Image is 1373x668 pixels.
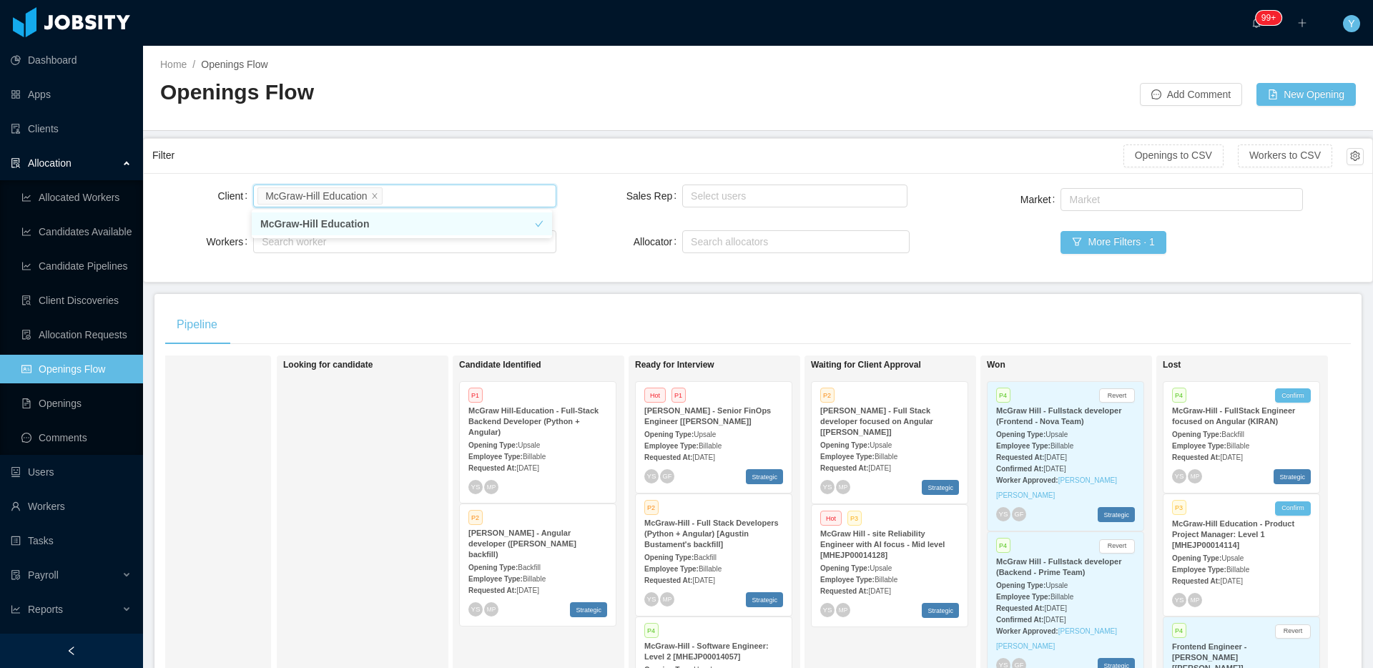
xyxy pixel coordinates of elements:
[644,453,692,461] strong: Requested At:
[1251,18,1261,28] i: icon: bell
[11,158,21,168] i: icon: solution
[468,453,523,461] strong: Employee Type:
[644,576,692,584] strong: Requested At:
[11,604,21,614] i: icon: line-chart
[820,441,870,449] strong: Opening Type:
[160,59,187,70] a: Home
[699,565,722,573] span: Billable
[644,565,699,573] strong: Employee Type:
[875,453,897,461] span: Billable
[21,183,132,212] a: icon: line-chartAllocated Workers
[1172,566,1226,574] strong: Employee Type:
[21,320,132,349] a: icon: file-doneAllocation Requests
[868,464,890,472] span: [DATE]
[996,627,1058,635] strong: Worker Approved:
[11,570,21,580] i: icon: file-protect
[644,642,769,661] strong: McGraw-Hill - Software Engineer: Level 2 [MHEJP00014057]
[192,59,195,70] span: /
[1297,18,1307,28] i: icon: plus
[671,388,686,403] span: P1
[1014,511,1023,518] span: GF
[635,360,835,370] h1: Ready for Interview
[868,587,890,595] span: [DATE]
[870,564,892,572] span: Upsale
[1043,616,1066,624] span: [DATE]
[1172,388,1186,403] span: P4
[996,442,1050,450] strong: Employee Type:
[283,360,483,370] h1: Looking for candidate
[21,355,132,383] a: icon: idcardOpenings Flow
[646,595,656,603] span: YS
[1045,431,1068,438] span: Upsale
[839,483,847,490] span: MP
[1275,624,1311,639] button: Revert
[487,606,496,612] span: MP
[1163,360,1363,370] h1: Lost
[1174,596,1183,604] span: YS
[692,576,714,584] span: [DATE]
[471,605,480,613] span: YS
[516,464,538,472] span: [DATE]
[820,406,933,436] strong: [PERSON_NAME] - Full Stack developer focused on Angular [[PERSON_NAME]]
[468,388,483,403] span: P1
[21,389,132,418] a: icon: file-textOpenings
[1045,581,1068,589] span: Upsale
[699,442,722,450] span: Billable
[1174,473,1183,481] span: YS
[746,592,783,607] span: Strategic
[21,423,132,452] a: icon: messageComments
[1172,442,1226,450] strong: Employee Type:
[1172,500,1186,515] span: P3
[28,157,72,169] span: Allocation
[1348,15,1354,32] span: Y
[468,406,599,436] strong: McGraw Hill-Education - Full-Stack Backend Developer (Python + Angular)
[21,217,132,246] a: icon: line-chartCandidates Available
[11,114,132,143] a: icon: auditClients
[11,526,132,555] a: icon: profileTasks
[1191,473,1199,480] span: MP
[996,581,1045,589] strong: Opening Type:
[996,465,1043,473] strong: Confirmed At:
[746,469,783,484] span: Strategic
[152,142,1123,169] div: Filter
[691,189,892,203] div: Select users
[996,431,1045,438] strong: Opening Type:
[996,388,1010,403] span: P4
[691,235,895,249] div: Search allocators
[692,453,714,461] span: [DATE]
[165,305,229,345] div: Pipeline
[996,616,1043,624] strong: Confirmed At:
[1221,431,1244,438] span: Backfill
[106,360,306,370] h1: On Hold
[21,252,132,280] a: icon: line-chartCandidate Pipelines
[252,212,552,235] li: McGraw-Hill Education
[694,431,716,438] span: Upsale
[1043,465,1066,473] span: [DATE]
[1226,566,1249,574] span: Billable
[686,233,694,250] input: Allocator
[644,623,659,638] span: P4
[870,441,892,449] span: Upsale
[820,587,868,595] strong: Requested At:
[11,458,132,486] a: icon: robotUsers
[996,453,1044,461] strong: Requested At:
[820,511,842,526] span: Hot
[468,441,518,449] strong: Opening Type:
[1044,604,1066,612] span: [DATE]
[644,500,659,515] span: P2
[634,236,682,247] label: Allocator
[468,464,516,472] strong: Requested At:
[468,529,576,559] strong: [PERSON_NAME] - Angular developer ([PERSON_NAME] backfill)
[523,575,546,583] span: Billable
[1191,596,1199,603] span: MP
[1274,469,1311,484] span: Strategic
[1172,519,1294,549] strong: McGraw-Hill Education - Product Project Manager: Level 1 [MHEJP00014114]
[822,483,832,491] span: YS
[996,557,1121,576] strong: McGraw Hill - Fullstack developer (Backend - Prime Team)
[1275,501,1311,516] button: Confirm
[257,233,265,250] input: Workers
[1069,192,1288,207] div: Market
[847,511,862,526] span: P3
[820,453,875,461] strong: Employee Type:
[987,360,1187,370] h1: Won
